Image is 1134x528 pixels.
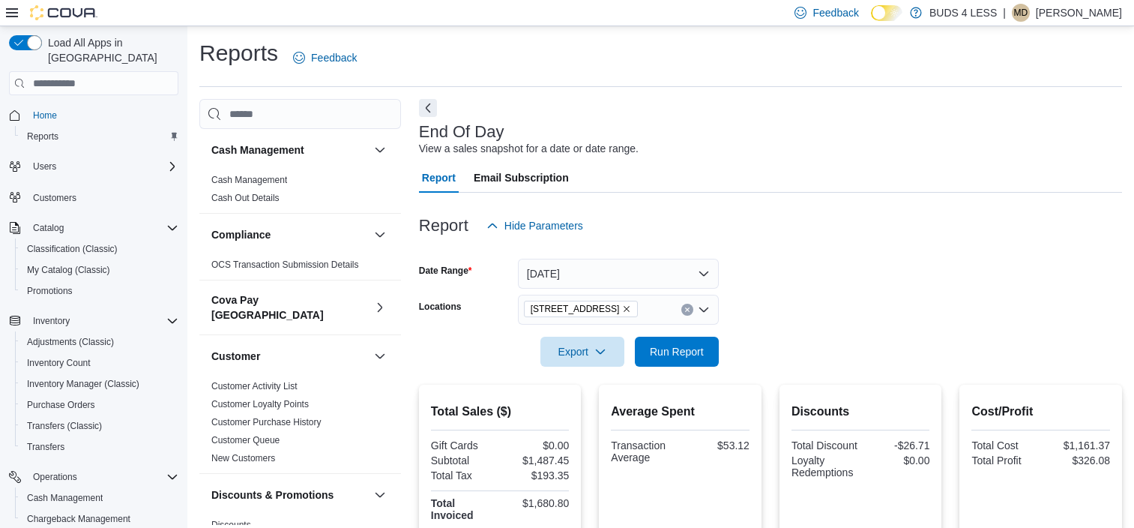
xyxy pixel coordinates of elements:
[971,454,1037,466] div: Total Profit
[21,282,178,300] span: Promotions
[635,337,719,367] button: Run Report
[211,417,322,427] a: Customer Purchase History
[21,127,64,145] a: Reports
[27,420,102,432] span: Transfers (Classic)
[27,312,76,330] button: Inventory
[211,192,280,204] span: Cash Out Details
[211,259,359,270] a: OCS Transaction Submission Details
[503,439,569,451] div: $0.00
[211,174,287,186] span: Cash Management
[611,403,750,421] h2: Average Spent
[431,454,497,466] div: Subtotal
[211,381,298,391] a: Customer Activity List
[27,187,178,206] span: Customers
[27,492,103,504] span: Cash Management
[3,156,184,177] button: Users
[431,439,497,451] div: Gift Cards
[15,126,184,147] button: Reports
[3,217,184,238] button: Catalog
[27,513,130,525] span: Chargeback Management
[3,104,184,126] button: Home
[622,304,631,313] button: Remove 2125 16th St E., Unit H3 from selection in this group
[30,5,97,20] img: Cova
[419,141,639,157] div: View a sales snapshot for a date or date range.
[211,380,298,392] span: Customer Activity List
[21,261,116,279] a: My Catalog (Classic)
[27,189,82,207] a: Customers
[611,439,677,463] div: Transaction Average
[311,50,357,65] span: Feedback
[791,403,930,421] h2: Discounts
[419,217,468,235] h3: Report
[27,157,62,175] button: Users
[15,259,184,280] button: My Catalog (Classic)
[42,35,178,65] span: Load All Apps in [GEOGRAPHIC_DATA]
[27,399,95,411] span: Purchase Orders
[21,240,124,258] a: Classification (Classic)
[27,219,70,237] button: Catalog
[21,510,136,528] a: Chargeback Management
[211,349,368,364] button: Customer
[199,256,401,280] div: Compliance
[33,192,76,204] span: Customers
[211,193,280,203] a: Cash Out Details
[211,227,368,242] button: Compliance
[27,130,58,142] span: Reports
[15,331,184,352] button: Adjustments (Classic)
[504,218,583,233] span: Hide Parameters
[33,471,77,483] span: Operations
[33,109,57,121] span: Home
[371,347,389,365] button: Customer
[27,106,178,124] span: Home
[431,469,497,481] div: Total Tax
[199,171,401,213] div: Cash Management
[1044,439,1110,451] div: $1,161.37
[371,226,389,244] button: Compliance
[21,333,178,351] span: Adjustments (Classic)
[27,441,64,453] span: Transfers
[812,5,858,20] span: Feedback
[21,396,101,414] a: Purchase Orders
[211,416,322,428] span: Customer Purchase History
[211,227,271,242] h3: Compliance
[503,454,569,466] div: $1,487.45
[1044,454,1110,466] div: $326.08
[650,344,704,359] span: Run Report
[21,333,120,351] a: Adjustments (Classic)
[211,292,368,322] h3: Cova Pay [GEOGRAPHIC_DATA]
[971,403,1110,421] h2: Cost/Profit
[21,354,178,372] span: Inventory Count
[971,439,1037,451] div: Total Cost
[27,336,114,348] span: Adjustments (Classic)
[27,312,178,330] span: Inventory
[15,487,184,508] button: Cash Management
[27,106,63,124] a: Home
[21,489,178,507] span: Cash Management
[211,399,309,409] a: Customer Loyalty Points
[371,486,389,504] button: Discounts & Promotions
[371,298,389,316] button: Cova Pay [GEOGRAPHIC_DATA]
[33,222,64,234] span: Catalog
[211,487,368,502] button: Discounts & Promotions
[27,157,178,175] span: Users
[419,123,504,141] h3: End Of Day
[791,439,857,451] div: Total Discount
[21,127,178,145] span: Reports
[431,403,570,421] h2: Total Sales ($)
[503,497,569,509] div: $1,680.80
[3,466,184,487] button: Operations
[15,280,184,301] button: Promotions
[524,301,639,317] span: 2125 16th St E., Unit H3
[791,454,857,478] div: Loyalty Redemptions
[684,439,750,451] div: $53.12
[33,315,70,327] span: Inventory
[211,175,287,185] a: Cash Management
[419,301,462,313] label: Locations
[871,5,902,21] input: Dark Mode
[27,378,139,390] span: Inventory Manager (Classic)
[211,398,309,410] span: Customer Loyalty Points
[863,439,929,451] div: -$26.71
[540,337,624,367] button: Export
[199,377,401,473] div: Customer
[15,373,184,394] button: Inventory Manager (Classic)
